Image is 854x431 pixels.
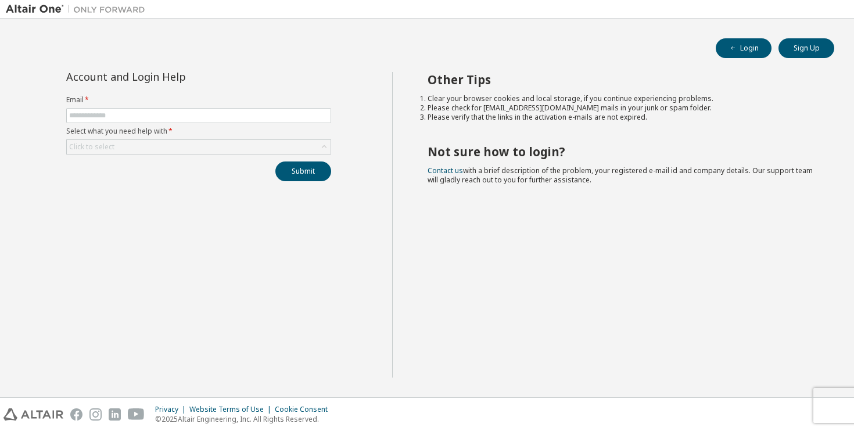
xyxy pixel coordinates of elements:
[66,72,278,81] div: Account and Login Help
[128,408,145,421] img: youtube.svg
[275,405,335,414] div: Cookie Consent
[275,161,331,181] button: Submit
[428,144,814,159] h2: Not sure how to login?
[155,405,189,414] div: Privacy
[3,408,63,421] img: altair_logo.svg
[716,38,772,58] button: Login
[428,94,814,103] li: Clear your browser cookies and local storage, if you continue experiencing problems.
[778,38,834,58] button: Sign Up
[155,414,335,424] p: © 2025 Altair Engineering, Inc. All Rights Reserved.
[428,166,463,175] a: Contact us
[428,166,813,185] span: with a brief description of the problem, your registered e-mail id and company details. Our suppo...
[67,140,331,154] div: Click to select
[109,408,121,421] img: linkedin.svg
[69,142,114,152] div: Click to select
[428,113,814,122] li: Please verify that the links in the activation e-mails are not expired.
[189,405,275,414] div: Website Terms of Use
[66,127,331,136] label: Select what you need help with
[428,72,814,87] h2: Other Tips
[89,408,102,421] img: instagram.svg
[70,408,82,421] img: facebook.svg
[6,3,151,15] img: Altair One
[428,103,814,113] li: Please check for [EMAIL_ADDRESS][DOMAIN_NAME] mails in your junk or spam folder.
[66,95,331,105] label: Email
